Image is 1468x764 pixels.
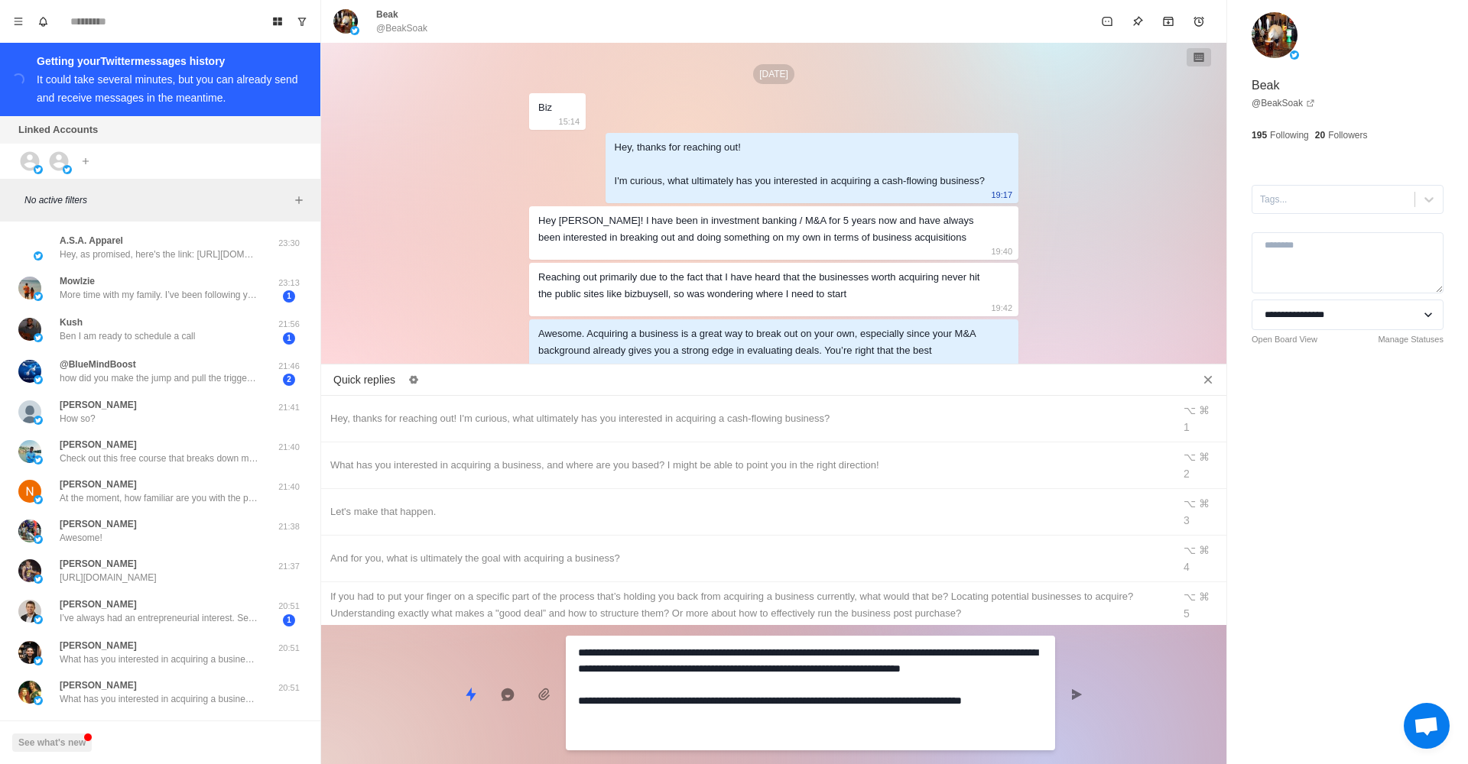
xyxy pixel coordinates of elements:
p: Beak [1252,76,1279,95]
img: picture [34,615,43,624]
div: Hey [PERSON_NAME]! I have been in investment banking / M&A for 5 years now and have always been i... [538,212,985,246]
p: [PERSON_NAME] [60,398,137,412]
span: 1 [283,332,295,345]
p: 21:56 [270,318,308,331]
button: Send message [1061,679,1092,710]
img: picture [1290,50,1299,60]
p: Awesome! [60,531,102,545]
img: picture [18,318,41,341]
p: [PERSON_NAME] [60,477,137,491]
img: picture [18,277,41,299]
p: 21:38 [270,520,308,533]
p: Ben I am ready to schedule a call [60,329,195,343]
button: Pin [1122,6,1153,37]
p: At the moment, how familiar are you with the process of buying a business? [60,491,258,505]
div: ⌥ ⌘ 1 [1184,402,1217,435]
div: Hey, thanks for reaching out! I'm curious, what ultimately has you interested in acquiring a cash... [330,410,1164,427]
p: Linked Accounts [18,122,98,138]
img: picture [18,520,41,542]
img: picture [18,641,41,664]
img: picture [63,165,72,174]
img: picture [34,656,43,665]
p: Kush [60,316,83,329]
p: [PERSON_NAME] [60,639,137,652]
img: picture [18,440,41,463]
p: 21:40 [270,441,308,454]
span: 2 [283,374,295,386]
img: picture [34,696,43,705]
p: 19:17 [991,186,1012,203]
button: Add media [529,679,560,710]
p: 20 [1315,128,1325,142]
img: picture [1252,12,1297,58]
div: What has you interested in acquiring a business, and where are you based? I might be able to poin... [330,457,1164,474]
p: [PERSON_NAME] [60,597,137,611]
p: [PERSON_NAME] [60,718,137,732]
img: picture [34,575,43,584]
div: Awesome. Acquiring a business is a great way to break out on your own, especially since your M&A ... [538,325,985,393]
p: 21:41 [270,401,308,414]
div: ⌥ ⌘ 5 [1184,588,1217,622]
div: If you had to put your finger on a specific part of the process that’s holding you back from acqu... [330,588,1164,622]
img: picture [18,600,41,623]
p: 21:46 [270,360,308,373]
div: Let's make that happen. [330,503,1164,520]
button: Quick replies [456,679,486,710]
p: Quick replies [333,372,395,388]
p: 15:14 [559,113,580,130]
button: Add reminder [1184,6,1214,37]
button: Board View [265,9,290,34]
button: Close quick replies [1196,367,1220,392]
div: Hey, thanks for reaching out! I'm curious, what ultimately has you interested in acquiring a cash... [615,139,985,189]
img: picture [34,375,43,384]
p: Beak [376,8,398,21]
p: What has you interested in acquiring a business, and where are you based? I might be able to poin... [60,652,258,666]
img: picture [333,9,358,34]
img: picture [34,165,43,174]
p: What has you interested in acquiring a business, and where are you based? I might be able to poin... [60,692,258,706]
span: 1 [283,614,295,626]
a: Open chat [1404,703,1450,749]
p: Mowlzie [60,274,95,288]
p: More time with my family. I’ve been following you for a while and I have been trying to sort thro... [60,288,258,302]
button: Archive [1153,6,1184,37]
p: [PERSON_NAME] [60,438,137,452]
p: 21:37 [270,560,308,573]
button: See what's new [12,733,92,752]
button: Reply with AI [492,679,523,710]
p: A.S.A. Apparel [60,234,123,248]
div: ⌥ ⌘ 3 [1184,495,1217,529]
p: 21:40 [270,481,308,494]
p: 20:51 [270,600,308,613]
p: 20:51 [270,642,308,655]
p: how did you make the jump and pull the trigger and start acquisitions. What is the requirements t... [60,371,258,385]
p: Following [1270,128,1309,142]
p: How so? [60,412,96,426]
p: 195 [1252,128,1267,142]
p: 20:51 [270,681,308,694]
img: picture [18,400,41,423]
div: ⌥ ⌘ 4 [1184,542,1217,575]
img: picture [34,416,43,425]
p: Followers [1328,128,1367,142]
p: No active filters [24,193,290,207]
img: picture [34,251,43,261]
button: Show unread conversations [290,9,314,34]
img: picture [34,333,43,342]
p: [URL][DOMAIN_NAME] [60,571,157,584]
button: Add account [76,152,95,170]
p: Check out this free course that breaks down my full strategy for acquiring a business: [URL][DOMA... [60,452,258,465]
button: Mark as unread [1092,6,1122,37]
div: Reaching out primarily due to the fact that I have heard that the businesses worth acquiring neve... [538,269,985,303]
p: Hey, as promised, here's the link: [URL][DOMAIN_NAME] P.S. If you want to buy a boring business a... [60,248,258,261]
span: 1 [283,290,295,303]
p: [PERSON_NAME] [60,678,137,692]
p: [PERSON_NAME] [60,557,137,571]
button: Menu [6,9,31,34]
img: picture [18,480,41,503]
button: Edit quick replies [401,367,426,392]
button: Notifications [31,9,55,34]
p: 19:40 [991,243,1012,260]
img: picture [18,681,41,704]
a: @BeakSoak [1252,96,1315,110]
